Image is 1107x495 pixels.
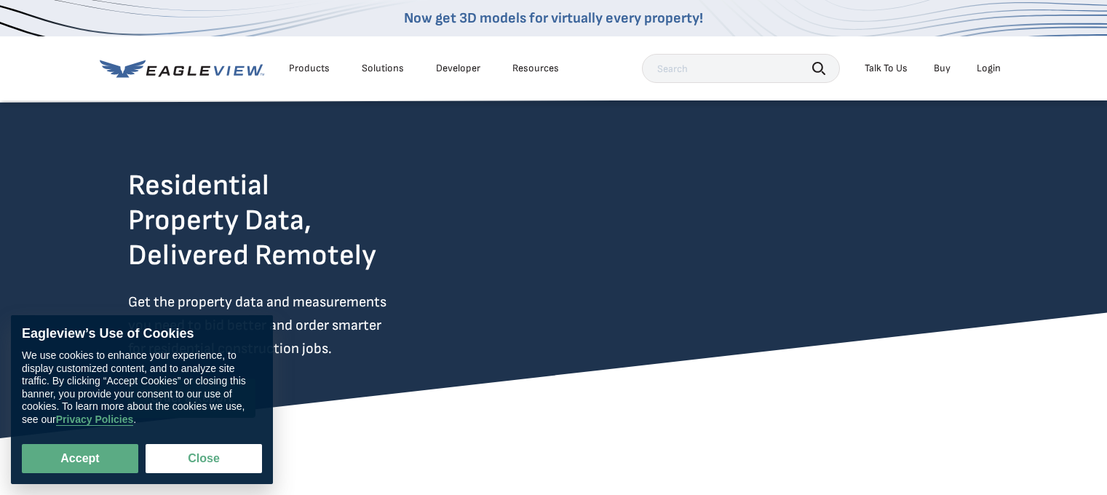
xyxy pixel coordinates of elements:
[436,62,480,75] a: Developer
[362,62,404,75] div: Solutions
[128,168,376,273] h2: Residential Property Data, Delivered Remotely
[404,9,703,27] a: Now get 3D models for virtually every property!
[22,349,262,426] div: We use cookies to enhance your experience, to display customized content, and to analyze site tra...
[146,444,262,473] button: Close
[865,62,908,75] div: Talk To Us
[512,62,559,75] div: Resources
[22,326,262,342] div: Eagleview’s Use of Cookies
[56,413,134,426] a: Privacy Policies
[289,62,330,75] div: Products
[934,62,951,75] a: Buy
[977,62,1001,75] div: Login
[128,290,447,360] p: Get the property data and measurements you need to bid better and order smarter for residential c...
[22,444,138,473] button: Accept
[642,54,840,83] input: Search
